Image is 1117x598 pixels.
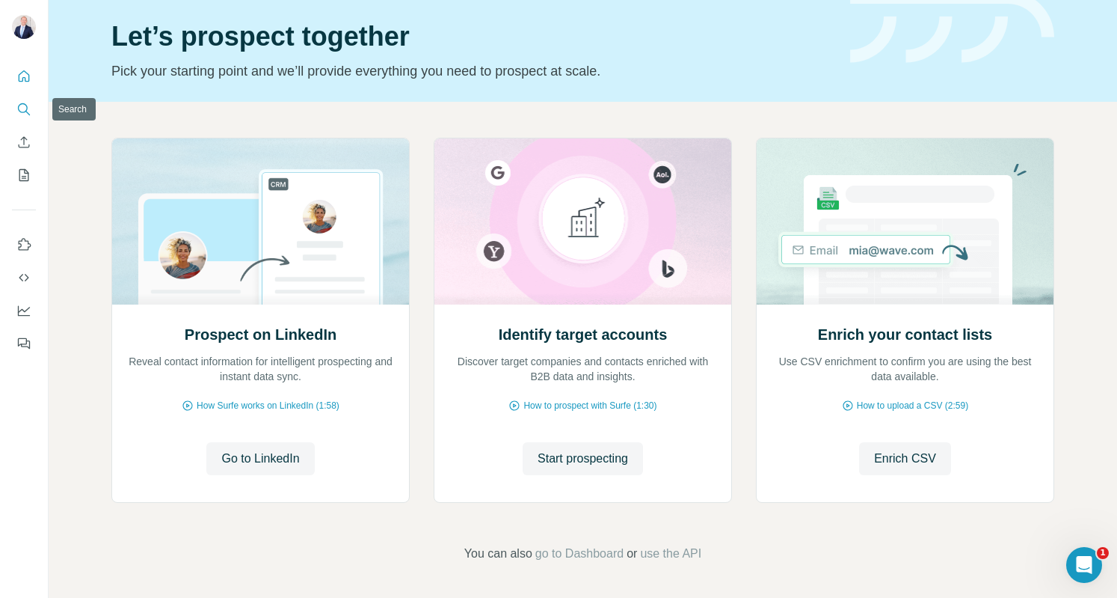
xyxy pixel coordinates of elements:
[434,138,732,305] img: Identify target accounts
[111,138,410,305] img: Prospect on LinkedIn
[1066,547,1102,583] iframe: Intercom live chat
[523,442,643,475] button: Start prospecting
[859,442,951,475] button: Enrich CSV
[12,129,36,156] button: Enrich CSV
[197,399,339,412] span: How Surfe works on LinkedIn (1:58)
[206,442,314,475] button: Go to LinkedIn
[538,450,628,468] span: Start prospecting
[818,324,992,345] h2: Enrich your contact lists
[12,330,36,357] button: Feedback
[756,138,1054,305] img: Enrich your contact lists
[627,545,637,563] span: or
[12,231,36,258] button: Use Surfe on LinkedIn
[772,354,1038,384] p: Use CSV enrichment to confirm you are using the best data available.
[12,63,36,90] button: Quick start
[127,354,394,384] p: Reveal contact information for intelligent prospecting and instant data sync.
[12,264,36,291] button: Use Surfe API
[12,96,36,123] button: Search
[535,545,624,563] button: go to Dashboard
[640,545,701,563] button: use the API
[499,324,668,345] h2: Identify target accounts
[12,297,36,324] button: Dashboard
[111,22,832,52] h1: Let’s prospect together
[12,15,36,39] img: Avatar
[111,61,832,82] p: Pick your starting point and we’ll provide everything you need to prospect at scale.
[12,162,36,189] button: My lists
[523,399,656,412] span: How to prospect with Surfe (1:30)
[185,324,336,345] h2: Prospect on LinkedIn
[857,399,968,412] span: How to upload a CSV (2:59)
[1097,547,1109,559] span: 1
[874,450,936,468] span: Enrich CSV
[464,545,532,563] span: You can also
[221,450,299,468] span: Go to LinkedIn
[449,354,716,384] p: Discover target companies and contacts enriched with B2B data and insights.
